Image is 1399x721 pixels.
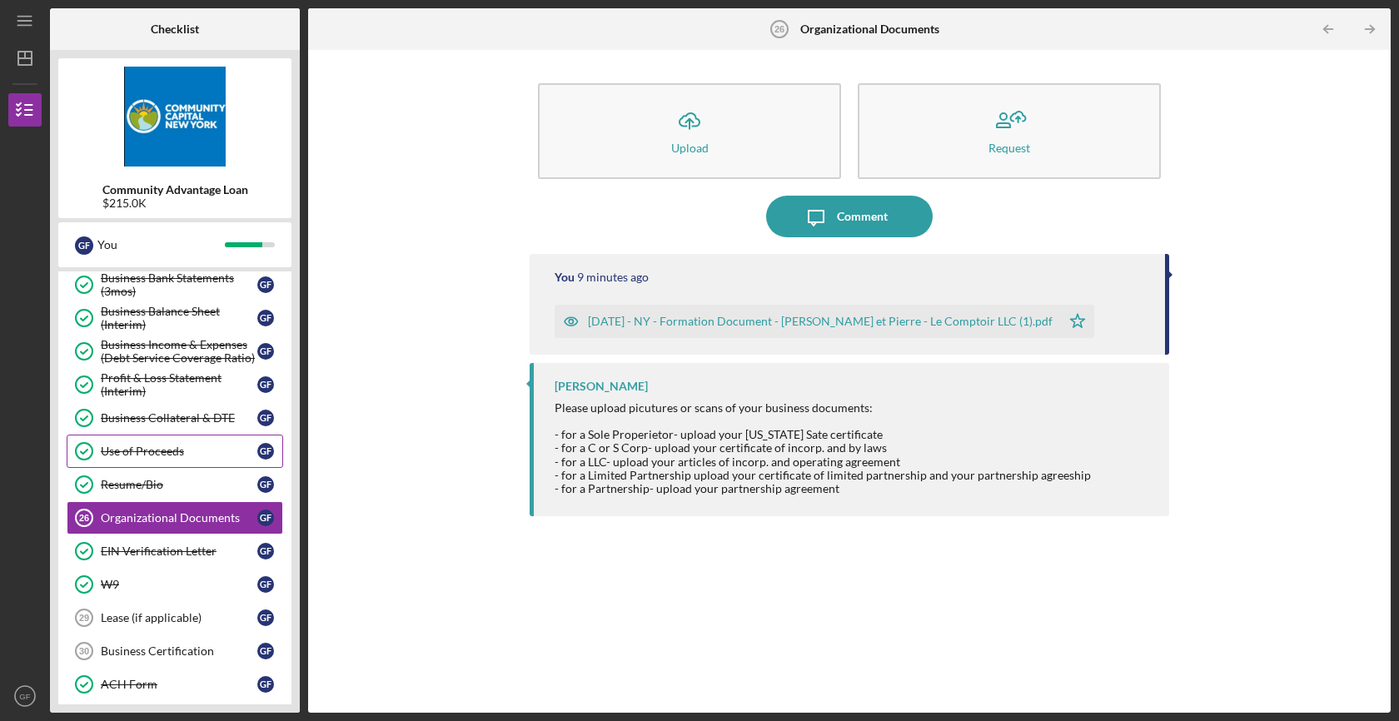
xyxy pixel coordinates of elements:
div: Lease (if applicable) [101,611,257,624]
div: [DATE] - NY - Formation Document - [PERSON_NAME] et Pierre - Le Comptoir LLC (1).pdf [588,315,1053,328]
div: Please upload picutures or scans of your business documents: - for a Sole Properietor- upload you... [555,401,1091,495]
div: EIN Verification Letter [101,544,257,558]
button: Request [858,83,1161,179]
div: W9 [101,578,257,591]
div: G F [257,310,274,326]
div: Business Bank Statements (3mos) [101,271,257,298]
div: Use of Proceeds [101,445,257,458]
div: G F [257,510,274,526]
div: G F [257,643,274,659]
div: G F [75,236,93,255]
div: You [97,231,225,259]
div: G F [257,376,274,393]
div: Resume/Bio [101,478,257,491]
tspan: 26 [774,24,784,34]
a: W9GF [67,568,283,601]
div: $215.0K [102,196,248,210]
text: GF [19,692,30,701]
a: ACH FormGF [67,668,283,701]
div: Organizational Documents [101,511,257,525]
div: G F [257,276,274,293]
button: [DATE] - NY - Formation Document - [PERSON_NAME] et Pierre - Le Comptoir LLC (1).pdf [555,305,1094,338]
div: G F [257,543,274,559]
a: Business Bank Statements (3mos)GF [67,268,283,301]
div: ACH Form [101,678,257,691]
a: Profit & Loss Statement (Interim)GF [67,368,283,401]
time: 2025-08-24 16:27 [577,271,649,284]
a: Business Income & Expenses (Debt Service Coverage Ratio)GF [67,335,283,368]
button: Upload [538,83,841,179]
div: G F [257,676,274,693]
a: 26Organizational DocumentsGF [67,501,283,535]
div: Business Balance Sheet (Interim) [101,305,257,331]
div: G F [257,410,274,426]
div: Profit & Loss Statement (Interim) [101,371,257,398]
button: GF [8,679,42,713]
a: 30Business CertificationGF [67,634,283,668]
div: Business Income & Expenses (Debt Service Coverage Ratio) [101,338,257,365]
tspan: 30 [79,646,89,656]
div: G F [257,576,274,593]
tspan: 29 [79,613,89,623]
div: G F [257,476,274,493]
b: Checklist [151,22,199,36]
a: Business Balance Sheet (Interim)GF [67,301,283,335]
a: 29Lease (if applicable)GF [67,601,283,634]
a: Resume/BioGF [67,468,283,501]
button: Comment [766,196,933,237]
b: Community Advantage Loan [102,183,248,196]
b: Organizational Documents [800,22,939,36]
div: [PERSON_NAME] [555,380,648,393]
a: EIN Verification LetterGF [67,535,283,568]
img: Product logo [58,67,291,167]
div: Upload [671,142,709,154]
div: G F [257,343,274,360]
div: Comment [837,196,888,237]
a: Business Collateral & DTEGF [67,401,283,435]
a: Use of ProceedsGF [67,435,283,468]
div: Business Collateral & DTE [101,411,257,425]
div: G F [257,443,274,460]
div: Request [988,142,1030,154]
div: G F [257,609,274,626]
tspan: 26 [79,513,89,523]
div: Business Certification [101,644,257,658]
div: You [555,271,575,284]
